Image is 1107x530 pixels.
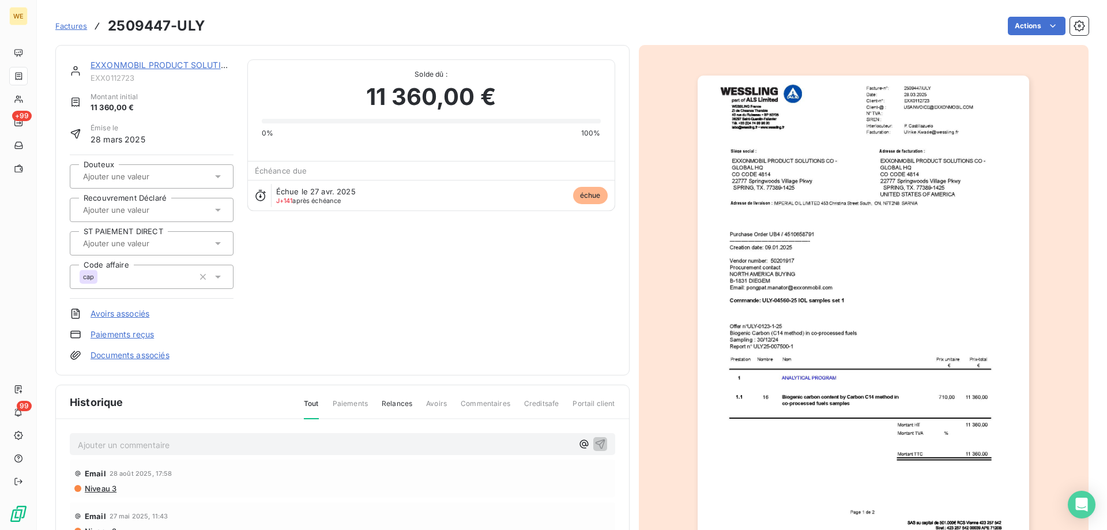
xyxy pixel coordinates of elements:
span: J+141 [276,197,293,205]
span: Factures [55,21,87,31]
span: Relances [382,399,412,418]
a: Avoirs associés [91,308,149,319]
span: Échéance due [255,166,307,175]
div: WE [9,7,28,25]
span: 28 mars 2025 [91,133,145,145]
input: Ajouter une valeur [82,171,198,182]
div: Open Intercom Messenger [1068,491,1095,518]
span: 11 360,00 € [366,80,496,114]
span: Creditsafe [524,399,559,418]
a: Factures [55,20,87,32]
a: Documents associés [91,349,170,361]
span: Portail client [573,399,615,418]
span: +99 [12,111,32,121]
span: 100% [581,128,601,138]
span: 28 août 2025, 17:58 [110,470,172,477]
img: Logo LeanPay [9,505,28,523]
span: 0% [262,128,273,138]
span: Solde dû : [262,69,601,80]
span: Email [85,512,106,521]
input: Ajouter une valeur [82,238,198,249]
span: après échéance [276,197,341,204]
h3: 2509447-ULY [108,16,205,36]
span: Niveau 3 [84,484,116,493]
span: Commentaires [461,399,510,418]
span: 11 360,00 € [91,102,138,114]
span: Échue le 27 avr. 2025 [276,187,356,196]
button: Actions [1008,17,1065,35]
span: Historique [70,394,123,410]
span: 99 [17,401,32,411]
span: Avoirs [426,399,447,418]
a: Paiements reçus [91,329,154,340]
span: Émise le [91,123,145,133]
span: 27 mai 2025, 11:43 [110,513,168,520]
span: EXX0112723 [91,73,234,82]
span: Email [85,469,106,478]
span: Paiements [333,399,368,418]
span: Montant initial [91,92,138,102]
span: Tout [304,399,319,419]
span: échue [573,187,608,204]
input: Ajouter une valeur [82,205,198,215]
span: cap [83,273,94,280]
a: EXXONMOBIL PRODUCT SOLUTIONS CO - G [91,60,268,70]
